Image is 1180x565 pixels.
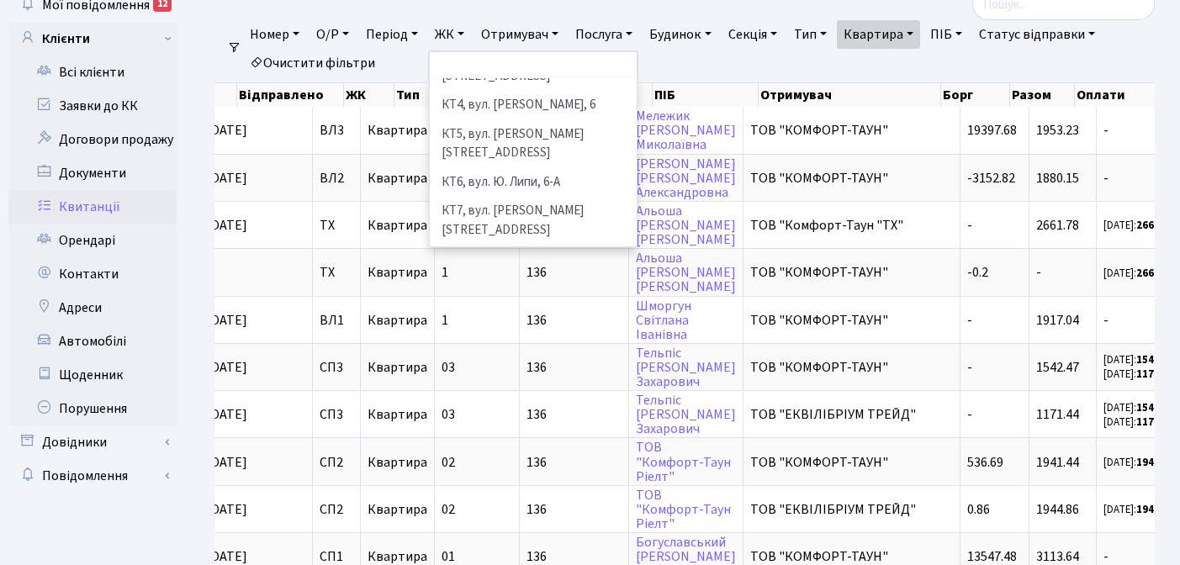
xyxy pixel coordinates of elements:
span: СП2 [320,456,353,469]
a: Тип [787,20,833,49]
span: 0.86 [967,500,990,519]
a: Орендарі [8,224,177,257]
span: - [967,216,972,235]
span: 1542.47 [1036,358,1079,377]
span: СП3 [320,408,353,421]
span: 2661.78 [1036,216,1079,235]
span: 02 [442,453,455,472]
a: Будинок [643,20,717,49]
span: 1953.23 [1036,121,1079,140]
span: - [1103,314,1175,327]
small: [DATE]: [1103,400,1175,415]
a: Щоденник [8,358,177,392]
li: КТ4, вул. [PERSON_NAME], 6 [431,91,635,120]
span: ТОВ "КОМФОРТ-ТАУН" [750,550,953,563]
span: 136 [527,361,622,374]
span: СП1 [320,550,353,563]
b: 1171.44 [1136,415,1175,430]
span: 136 [527,503,622,516]
a: Заявки до КК [8,89,177,123]
span: Квартира [368,121,427,140]
span: Квартира [368,405,427,424]
a: Договори продажу [8,123,177,156]
span: ТОВ "Комфорт-Таун "ТХ" [750,219,953,232]
span: - [967,405,972,424]
a: Всі клієнти [8,55,177,89]
span: 136 [527,408,622,421]
span: Квартира [368,169,427,187]
span: 136 [527,314,622,327]
b: 2661.78 [1136,218,1175,233]
span: ВЛ1 [320,314,353,327]
span: ВЛ3 [320,124,353,137]
small: [DATE]: [1103,266,1175,281]
a: Квитанції [8,190,177,224]
a: Отримувач [474,20,565,49]
a: [PERSON_NAME][PERSON_NAME]Александровна [636,155,736,202]
span: ТОВ "КОМФОРТ-ТАУН" [750,172,953,185]
a: Альоша[PERSON_NAME][PERSON_NAME] [636,202,736,249]
span: 536.69 [967,453,1003,472]
span: ТОВ "КОМФОРТ-ТАУН" [750,266,953,279]
span: Квартира [368,263,427,282]
span: 1171.44 [1036,405,1079,424]
span: ТОВ "КОМФОРТ-ТАУН" [750,124,953,137]
span: 1880.15 [1036,169,1079,187]
span: [DATE] [207,219,305,232]
a: О/Р [310,20,356,49]
span: [DATE] [207,361,305,374]
span: [DATE] [207,503,305,516]
span: - [1103,124,1175,137]
a: Документи [8,156,177,190]
th: ПІБ [653,83,759,107]
a: Порушення [8,392,177,425]
span: Квартира [368,311,427,330]
small: [DATE]: [1103,367,1175,382]
a: Мележик[PERSON_NAME]Миколаївна [636,107,736,154]
th: Відправлено [237,83,345,107]
span: 136 [527,266,622,279]
span: Квартира [368,453,427,472]
small: [DATE]: [1103,415,1175,430]
span: 03 [442,358,455,377]
span: СП3 [320,361,353,374]
span: [DATE] [207,124,305,137]
span: 136 [527,456,622,469]
small: [DATE]: [1103,352,1175,367]
span: 03 [442,405,455,424]
li: КТ7, вул. [PERSON_NAME][STREET_ADDRESS] [431,197,635,245]
a: Секція [722,20,784,49]
li: КТ5, вул. [PERSON_NAME][STREET_ADDRESS] [431,120,635,168]
span: [DATE] [207,314,305,327]
li: СП, [STREET_ADDRESS] [431,245,635,274]
li: КТ6, вул. Ю. Липи, 6-А [431,168,635,198]
span: 19397.68 [967,121,1017,140]
span: - [207,266,305,279]
a: ТОВ"Комфорт-ТаунРіелт" [636,486,731,533]
th: Разом [1010,83,1076,107]
span: [DATE] [207,172,305,185]
a: ЖК [428,20,471,49]
span: 1 [442,311,448,330]
th: Отримувач [759,83,941,107]
span: 1944.86 [1036,500,1079,519]
a: Послуга [569,20,639,49]
a: Очистити фільтри [243,49,382,77]
span: ТОВ "КОМФОРТ-ТАУН" [750,314,953,327]
span: ВЛ2 [320,172,353,185]
span: Квартира [368,500,427,519]
span: 136 [527,550,622,563]
span: 1941.44 [1036,453,1079,472]
b: 1944.86 [1136,455,1175,470]
span: 1917.04 [1036,311,1079,330]
a: Квартира [837,20,920,49]
small: [DATE]: [1103,502,1175,517]
a: Номер [243,20,306,49]
a: Клієнти [8,22,177,55]
span: -3152.82 [967,169,1015,187]
span: СП2 [320,503,353,516]
small: [DATE]: [1103,218,1175,233]
span: - [1103,550,1175,563]
span: ТОВ "ЕКВІЛІБРІУМ ТРЕЙД" [750,408,953,421]
span: ТОВ "КОМФОРТ-ТАУН" [750,456,953,469]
